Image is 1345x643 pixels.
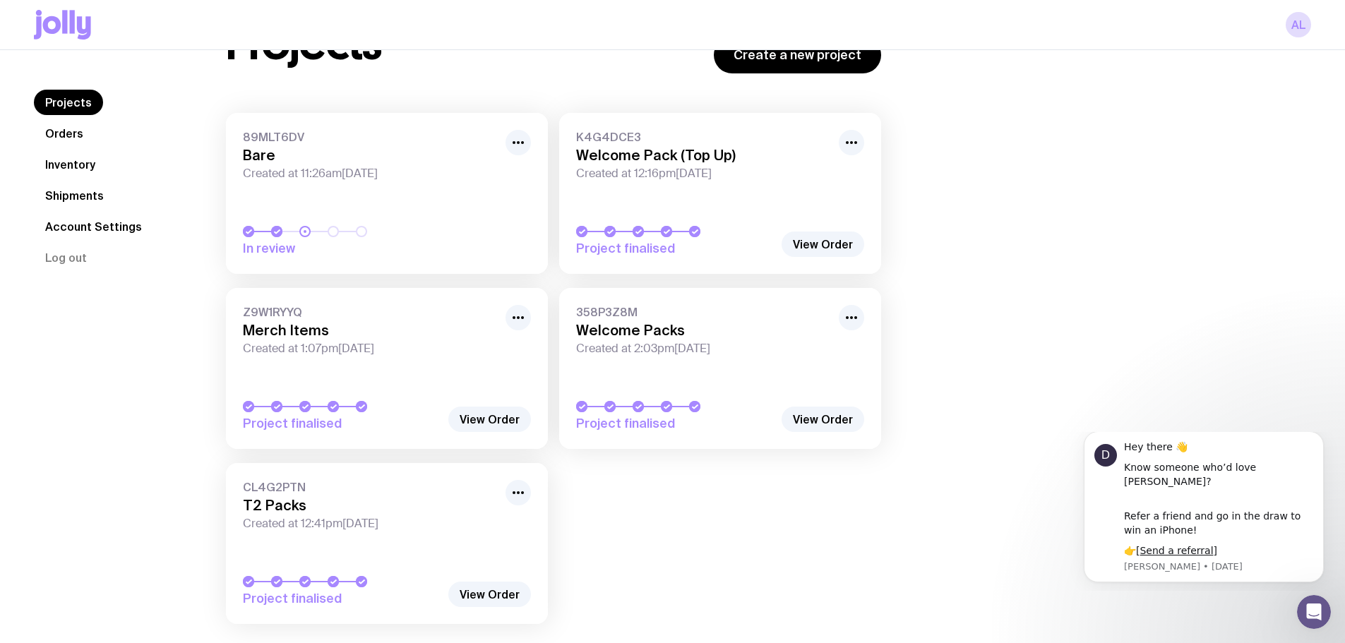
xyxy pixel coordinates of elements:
h1: Projects [226,21,382,66]
span: Created at 2:03pm[DATE] [576,342,830,356]
span: Project finalised [576,415,774,432]
a: 89MLT6DVBareCreated at 11:26am[DATE]In review [226,113,548,274]
a: View Order [782,232,864,257]
span: 358P3Z8M [576,305,830,319]
span: Created at 12:41pm[DATE] [243,517,497,531]
h3: Bare [243,147,497,164]
button: Log out [34,245,98,270]
span: In review [243,240,441,257]
a: Inventory [34,152,107,177]
a: View Order [782,407,864,432]
a: View Order [448,582,531,607]
a: Send a referral [77,113,150,124]
a: K4G4DCE3Welcome Pack (Top Up)Created at 12:16pm[DATE]Project finalised [559,113,881,274]
span: Z9W1RYYQ [243,305,497,319]
span: Project finalised [576,240,774,257]
span: Project finalised [243,415,441,432]
h3: Welcome Packs [576,322,830,339]
a: Z9W1RYYQMerch ItemsCreated at 1:07pm[DATE]Project finalised [226,288,548,449]
a: View Order [448,407,531,432]
div: Profile image for David [32,12,54,35]
span: K4G4DCE3 [576,130,830,144]
a: 358P3Z8MWelcome PacksCreated at 2:03pm[DATE]Project finalised [559,288,881,449]
span: Created at 12:16pm[DATE] [576,167,830,181]
a: AL [1286,12,1311,37]
a: Orders [34,121,95,146]
a: Shipments [34,183,115,208]
iframe: Intercom live chat [1297,595,1331,629]
span: Project finalised [243,590,441,607]
span: 89MLT6DV [243,130,497,144]
div: Message content [61,8,251,126]
div: Hey there 👋 [61,8,251,23]
h3: Welcome Pack (Top Up) [576,147,830,164]
h3: T2 Packs [243,497,497,514]
iframe: Intercom notifications message [1063,432,1345,591]
a: CL4G2PTNT2 PacksCreated at 12:41pm[DATE]Project finalised [226,463,548,624]
p: Message from David, sent 5w ago [61,128,251,141]
a: Projects [34,90,103,115]
a: Create a new project [714,37,881,73]
h3: Merch Items [243,322,497,339]
span: Created at 11:26am[DATE] [243,167,497,181]
div: Know someone who’d love [PERSON_NAME]? [61,29,251,56]
a: Account Settings [34,214,153,239]
span: CL4G2PTN [243,480,497,494]
span: Created at 1:07pm[DATE] [243,342,497,356]
div: 👉[ ] [61,112,251,126]
div: Refer a friend and go in the draw to win an iPhone! [61,64,251,105]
